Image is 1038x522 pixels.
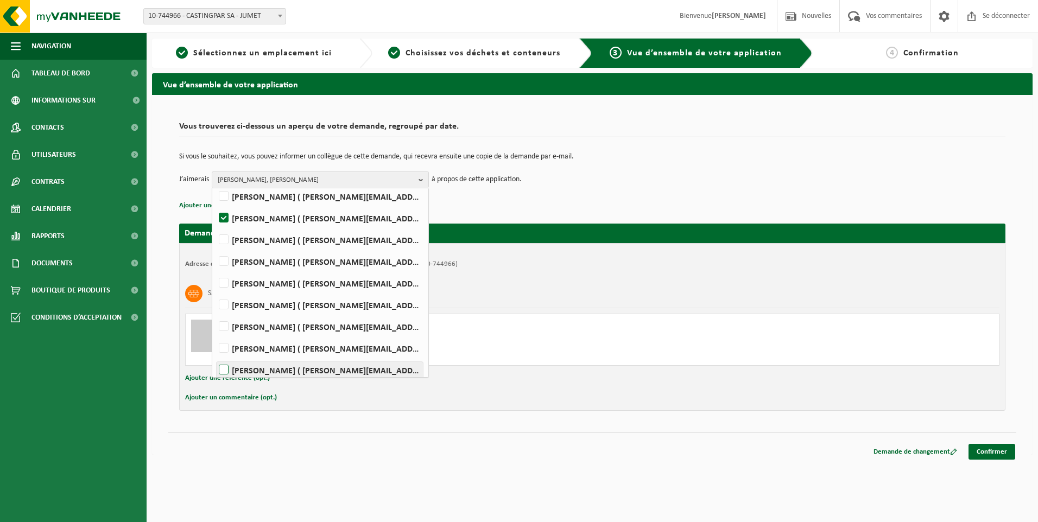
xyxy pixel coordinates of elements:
[712,12,766,20] strong: [PERSON_NAME]
[217,340,423,357] label: [PERSON_NAME] ( [PERSON_NAME][EMAIL_ADDRESS][DOMAIN_NAME] )
[185,229,267,238] strong: Demande pour [DATE]
[143,8,286,24] span: 10-744966 - CASTINGPAR SA - JUMET
[388,47,400,59] span: 2
[217,319,423,335] label: [PERSON_NAME] ( [PERSON_NAME][EMAIL_ADDRESS][DOMAIN_NAME] )
[31,304,122,331] span: Conditions d’acceptation
[31,87,125,114] span: Informations sur l’entreprise
[627,49,782,58] span: Vue d’ensemble de votre application
[176,47,188,59] span: 1
[235,351,636,360] div: Quantité : 1
[31,222,65,250] span: Rapports
[378,47,571,60] a: 2Choisissez vos déchets et conteneurs
[406,49,560,58] span: Choisissez vos déchets et conteneurs
[217,253,423,270] label: [PERSON_NAME] ( [PERSON_NAME][EMAIL_ADDRESS][DOMAIN_NAME] )
[217,232,423,248] label: [PERSON_NAME] ( [PERSON_NAME][EMAIL_ADDRESS][DOMAIN_NAME] )
[874,448,950,455] font: Demande de changement
[179,122,1005,137] h2: Vous trouverez ci-dessous un aperçu de votre demande, regroupé par date.
[185,391,277,405] button: Ajouter un commentaire (opt.)
[31,277,110,304] span: Boutique de produits
[903,49,959,58] span: Confirmation
[217,210,423,226] label: [PERSON_NAME] ( [PERSON_NAME][EMAIL_ADDRESS][DOMAIN_NAME] )
[185,371,270,385] button: Ajouter une référence (opt.)
[208,285,261,302] h3: Sable de fonderie
[31,60,90,87] span: Tableau de bord
[610,47,622,59] span: 3
[680,12,766,20] font: Bienvenue
[865,444,965,460] a: Demande de changement
[31,114,64,141] span: Contacts
[969,444,1015,460] a: Confirmer
[212,171,429,188] button: [PERSON_NAME], [PERSON_NAME]
[31,195,71,222] span: Calendrier
[31,141,76,168] span: Utilisateurs
[193,49,332,58] span: Sélectionnez un emplacement ici
[179,153,1005,161] p: Si vous le souhaitez, vous pouvez informer un collègue de cette demande, qui recevra ensuite une ...
[144,9,286,24] span: 10-744966 - CASTINGPAR SA - JUMET
[432,171,522,188] p: à propos de cette application.
[31,250,73,277] span: Documents
[235,337,636,346] div: Récupérer et retourner le même contenant
[217,275,423,291] label: [PERSON_NAME] ( [PERSON_NAME][EMAIL_ADDRESS][DOMAIN_NAME] )
[152,73,1033,94] h2: Vue d’ensemble de votre application
[217,188,423,205] label: [PERSON_NAME] ( [PERSON_NAME][EMAIL_ADDRESS][DOMAIN_NAME] )
[217,362,423,378] label: [PERSON_NAME] ( [PERSON_NAME][EMAIL_ADDRESS][DOMAIN_NAME] )
[886,47,898,59] span: 4
[185,260,255,268] strong: Adresse du placement :
[217,297,423,313] label: [PERSON_NAME] ( [PERSON_NAME][EMAIL_ADDRESS][DOMAIN_NAME] )
[31,33,71,60] span: Navigation
[179,199,264,213] button: Ajouter une référence (opt.)
[157,47,351,60] a: 1Sélectionnez un emplacement ici
[218,172,414,188] span: [PERSON_NAME], [PERSON_NAME]
[179,171,209,188] p: J’aimerais
[31,168,65,195] span: Contrats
